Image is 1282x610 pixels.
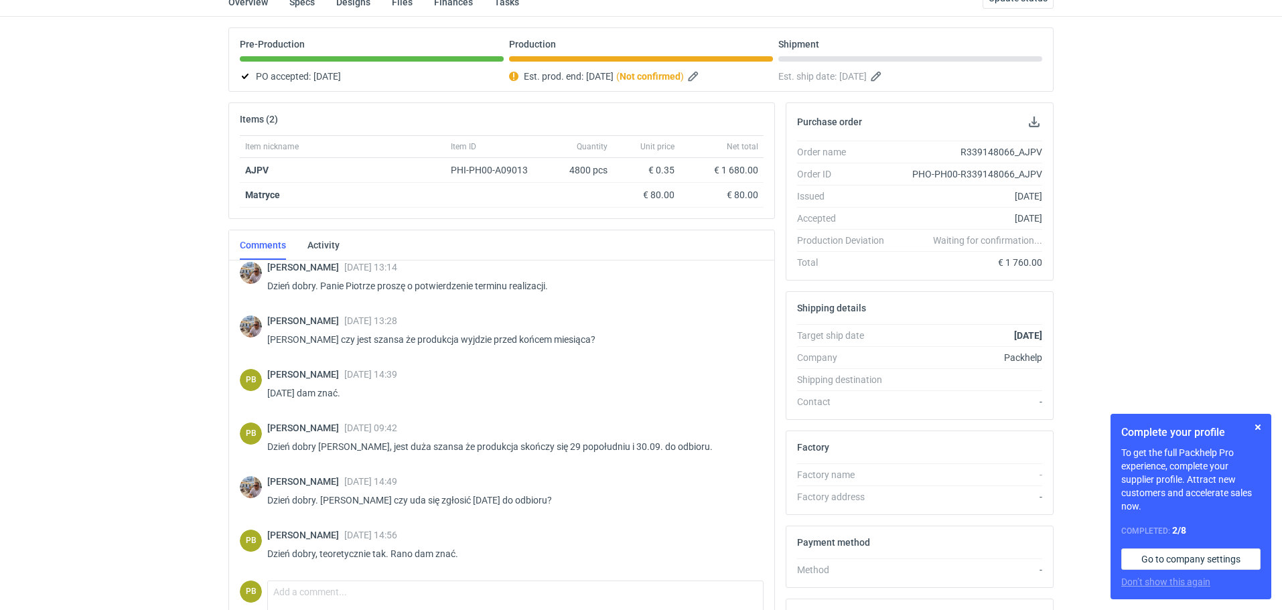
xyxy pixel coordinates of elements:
[797,256,895,269] div: Total
[895,468,1042,481] div: -
[869,68,885,84] button: Edit estimated shipping date
[267,423,344,433] span: [PERSON_NAME]
[1014,330,1042,341] strong: [DATE]
[451,163,541,177] div: PHI-PH00-A09013
[895,395,1042,408] div: -
[797,234,895,247] div: Production Deviation
[267,546,753,562] p: Dzień dobry, teoretycznie tak. Rano dam znać.
[1121,425,1261,441] h1: Complete your profile
[344,476,397,487] span: [DATE] 14:49
[451,141,476,152] span: Item ID
[797,145,895,159] div: Order name
[307,230,340,260] a: Activity
[797,563,895,577] div: Method
[797,212,895,225] div: Accepted
[895,167,1042,181] div: PHO-PH00-R339148066_AJPV
[620,71,681,82] strong: Not confirmed
[687,68,703,84] button: Edit estimated production end date
[240,476,262,498] img: Michał Palasek
[267,530,344,540] span: [PERSON_NAME]
[640,141,674,152] span: Unit price
[797,303,866,313] h2: Shipping details
[797,395,895,408] div: Contact
[240,581,262,603] div: Piotr Bożek
[344,262,397,273] span: [DATE] 13:14
[240,262,262,284] img: Michał Palasek
[509,68,773,84] div: Est. prod. end:
[895,189,1042,203] div: [DATE]
[895,145,1042,159] div: R339148066_AJPV
[509,39,556,50] p: Production
[267,369,344,380] span: [PERSON_NAME]
[797,442,829,453] h2: Factory
[797,351,895,364] div: Company
[240,530,262,552] div: Piotr Bożek
[267,385,753,401] p: [DATE] dam znać.
[797,537,870,548] h2: Payment method
[245,141,299,152] span: Item nickname
[240,581,262,603] figcaption: PB
[240,369,262,391] figcaption: PB
[546,158,613,183] div: 4800 pcs
[344,423,397,433] span: [DATE] 09:42
[240,423,262,445] figcaption: PB
[267,439,753,455] p: Dzień dobry [PERSON_NAME], jest duża szansa że produkcja skończy się 29 popołudniu i 30.09. do od...
[895,351,1042,364] div: Packhelp
[240,315,262,337] img: Michał Palasek
[839,68,867,84] span: [DATE]
[685,188,758,202] div: € 80.00
[778,68,1042,84] div: Est. ship date:
[240,39,305,50] p: Pre-Production
[344,369,397,380] span: [DATE] 14:39
[933,234,1042,247] em: Waiting for confirmation...
[240,68,504,84] div: PO accepted:
[681,71,684,82] em: )
[577,141,608,152] span: Quantity
[685,163,758,177] div: € 1 680.00
[240,114,278,125] h2: Items (2)
[797,373,895,386] div: Shipping destination
[618,188,674,202] div: € 80.00
[895,563,1042,577] div: -
[1121,524,1261,538] div: Completed:
[895,490,1042,504] div: -
[240,230,286,260] a: Comments
[797,329,895,342] div: Target ship date
[240,369,262,391] div: Piotr Bożek
[1121,548,1261,570] a: Go to company settings
[240,423,262,445] div: Piotr Bożek
[267,315,344,326] span: [PERSON_NAME]
[1121,575,1210,589] button: Don’t show this again
[245,189,280,200] strong: Matryce
[616,71,620,82] em: (
[1250,419,1266,435] button: Skip for now
[1026,114,1042,130] button: Download PO
[240,530,262,552] figcaption: PB
[895,256,1042,269] div: € 1 760.00
[797,117,862,127] h2: Purchase order
[797,490,895,504] div: Factory address
[267,476,344,487] span: [PERSON_NAME]
[267,278,753,294] p: Dzień dobry. Panie Piotrze proszę o potwierdzenie terminu realizacji.
[313,68,341,84] span: [DATE]
[895,212,1042,225] div: [DATE]
[1172,525,1186,536] strong: 2 / 8
[797,167,895,181] div: Order ID
[586,68,614,84] span: [DATE]
[344,530,397,540] span: [DATE] 14:56
[267,331,753,348] p: [PERSON_NAME] czy jest szansa że produkcja wyjdzie przed końcem miesiąca?
[245,165,269,175] a: AJPV
[267,492,753,508] p: Dzień dobry. [PERSON_NAME] czy uda się zgłosić [DATE] do odbioru?
[797,189,895,203] div: Issued
[727,141,758,152] span: Net total
[778,39,819,50] p: Shipment
[344,315,397,326] span: [DATE] 13:28
[618,163,674,177] div: € 0.35
[797,468,895,481] div: Factory name
[1121,446,1261,513] p: To get the full Packhelp Pro experience, complete your supplier profile. Attract new customers an...
[267,262,344,273] span: [PERSON_NAME]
